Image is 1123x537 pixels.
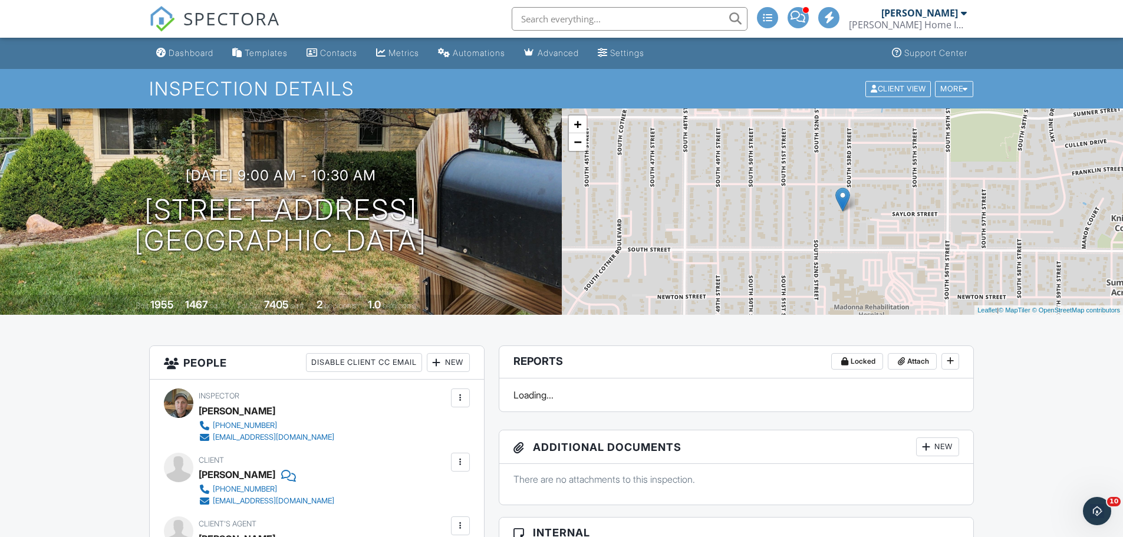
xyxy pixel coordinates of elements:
a: Dashboard [152,42,218,64]
span: sq.ft. [291,301,305,310]
div: | [974,305,1123,315]
img: The Best Home Inspection Software - Spectora [149,6,175,32]
div: Support Center [904,48,967,58]
h1: [STREET_ADDRESS] [GEOGRAPHIC_DATA] [134,195,427,257]
span: Lot Size [238,301,262,310]
span: Inspector [199,391,239,400]
span: Built [136,301,149,310]
div: [PERSON_NAME] [199,466,275,483]
span: bathrooms [383,301,416,310]
span: bedrooms [324,301,357,310]
div: Client View [865,81,931,97]
h3: People [150,346,484,380]
div: New [427,353,470,372]
p: There are no attachments to this inspection. [513,473,960,486]
a: SPECTORA [149,16,280,41]
div: Contacts [320,48,357,58]
div: [PERSON_NAME] [199,402,275,420]
div: New [916,437,959,456]
div: 2 [317,298,322,311]
a: © MapTiler [999,307,1030,314]
a: Leaflet [977,307,997,314]
span: 10 [1107,497,1121,506]
div: [EMAIL_ADDRESS][DOMAIN_NAME] [213,433,334,442]
div: Advanced [538,48,579,58]
span: SPECTORA [183,6,280,31]
span: Client's Agent [199,519,256,528]
div: 1.0 [368,298,381,311]
div: Metrics [388,48,419,58]
h1: Inspection Details [149,78,974,99]
a: [PHONE_NUMBER] [199,420,334,431]
a: [EMAIL_ADDRESS][DOMAIN_NAME] [199,495,334,507]
div: 7405 [264,298,289,311]
a: Contacts [302,42,362,64]
div: [PERSON_NAME] [881,7,958,19]
div: 1955 [150,298,174,311]
div: Templates [245,48,288,58]
span: Client [199,456,224,464]
a: Support Center [887,42,972,64]
a: Settings [593,42,649,64]
input: Search everything... [512,7,747,31]
a: Advanced [519,42,584,64]
a: [PHONE_NUMBER] [199,483,334,495]
div: Weber Home Inspections [849,19,967,31]
div: Disable Client CC Email [306,353,422,372]
div: Automations [453,48,505,58]
a: Zoom in [569,116,587,133]
a: Templates [228,42,292,64]
a: Zoom out [569,133,587,151]
a: [EMAIL_ADDRESS][DOMAIN_NAME] [199,431,334,443]
h3: [DATE] 9:00 am - 10:30 am [186,167,376,183]
div: [PHONE_NUMBER] [213,421,277,430]
div: Settings [610,48,644,58]
a: © OpenStreetMap contributors [1032,307,1120,314]
div: [EMAIL_ADDRESS][DOMAIN_NAME] [213,496,334,506]
span: sq. ft. [210,301,226,310]
div: Dashboard [169,48,213,58]
a: Client View [864,84,934,93]
div: 1467 [185,298,208,311]
a: Metrics [371,42,424,64]
div: More [935,81,973,97]
iframe: Intercom live chat [1083,497,1111,525]
h3: Additional Documents [499,430,974,464]
a: Automations (Advanced) [433,42,510,64]
div: [PHONE_NUMBER] [213,485,277,494]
